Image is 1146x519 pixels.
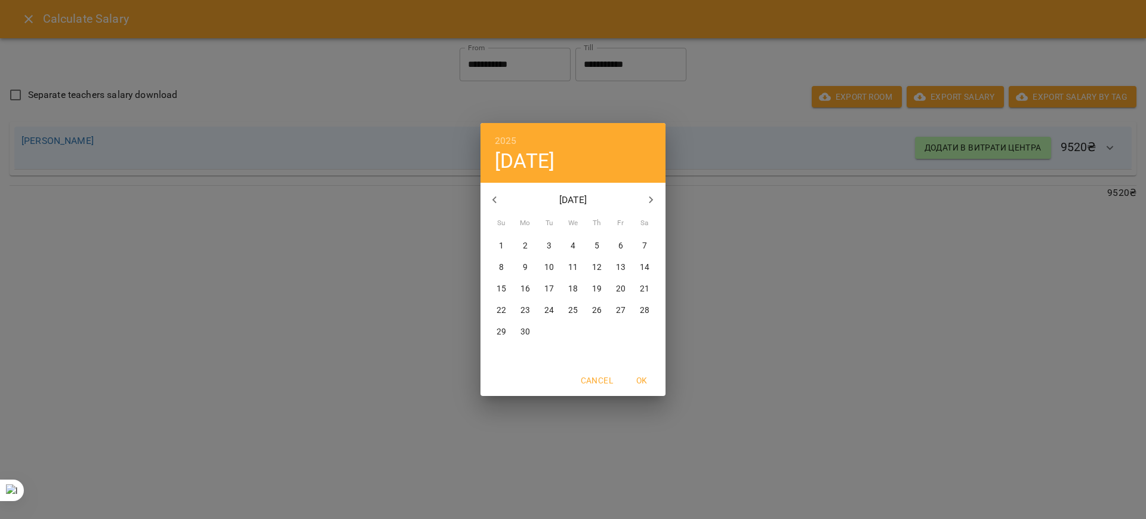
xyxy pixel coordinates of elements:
button: [DATE] [495,149,554,173]
p: 29 [497,326,506,338]
p: 23 [520,305,530,317]
p: 4 [571,240,575,252]
button: 9 [515,257,536,278]
p: 3 [547,240,552,252]
span: We [562,217,584,229]
p: 12 [592,262,602,274]
button: 8 [491,257,512,278]
button: 29 [491,321,512,343]
p: 2 [523,240,528,252]
button: 4 [562,235,584,257]
button: 2 [515,235,536,257]
button: 20 [610,278,631,300]
p: 22 [497,305,506,317]
button: 19 [586,278,608,300]
button: 18 [562,278,584,300]
span: Cancel [581,373,613,388]
p: 13 [616,262,626,274]
button: 30 [515,321,536,343]
p: 21 [640,283,649,295]
p: 7 [642,240,647,252]
button: 16 [515,278,536,300]
span: Tu [538,217,560,229]
button: 22 [491,300,512,321]
button: 24 [538,300,560,321]
span: Su [491,217,512,229]
span: Sa [634,217,655,229]
button: 7 [634,235,655,257]
p: 10 [544,262,554,274]
p: 25 [568,305,578,317]
p: 15 [497,283,506,295]
p: 30 [520,326,530,338]
button: 5 [586,235,608,257]
span: Th [586,217,608,229]
p: 17 [544,283,554,295]
button: 14 [634,257,655,278]
button: OK [623,370,661,391]
button: 11 [562,257,584,278]
button: 25 [562,300,584,321]
span: OK [627,373,656,388]
p: 18 [568,283,578,295]
button: 15 [491,278,512,300]
p: 26 [592,305,602,317]
button: 1 [491,235,512,257]
p: 14 [640,262,649,274]
p: 9 [523,262,528,274]
button: 10 [538,257,560,278]
span: Fr [610,217,631,229]
p: 24 [544,305,554,317]
button: 23 [515,300,536,321]
p: 20 [616,283,626,295]
button: 3 [538,235,560,257]
button: 17 [538,278,560,300]
p: 19 [592,283,602,295]
button: 13 [610,257,631,278]
button: 12 [586,257,608,278]
button: 6 [610,235,631,257]
p: 5 [594,240,599,252]
p: 11 [568,262,578,274]
button: 28 [634,300,655,321]
button: 26 [586,300,608,321]
p: 1 [499,240,504,252]
p: 6 [618,240,623,252]
p: 28 [640,305,649,317]
p: 27 [616,305,626,317]
button: 27 [610,300,631,321]
button: 21 [634,278,655,300]
span: Mo [515,217,536,229]
p: [DATE] [509,193,637,207]
p: 8 [499,262,504,274]
button: 2025 [495,133,517,149]
p: 16 [520,283,530,295]
button: Cancel [576,370,618,391]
